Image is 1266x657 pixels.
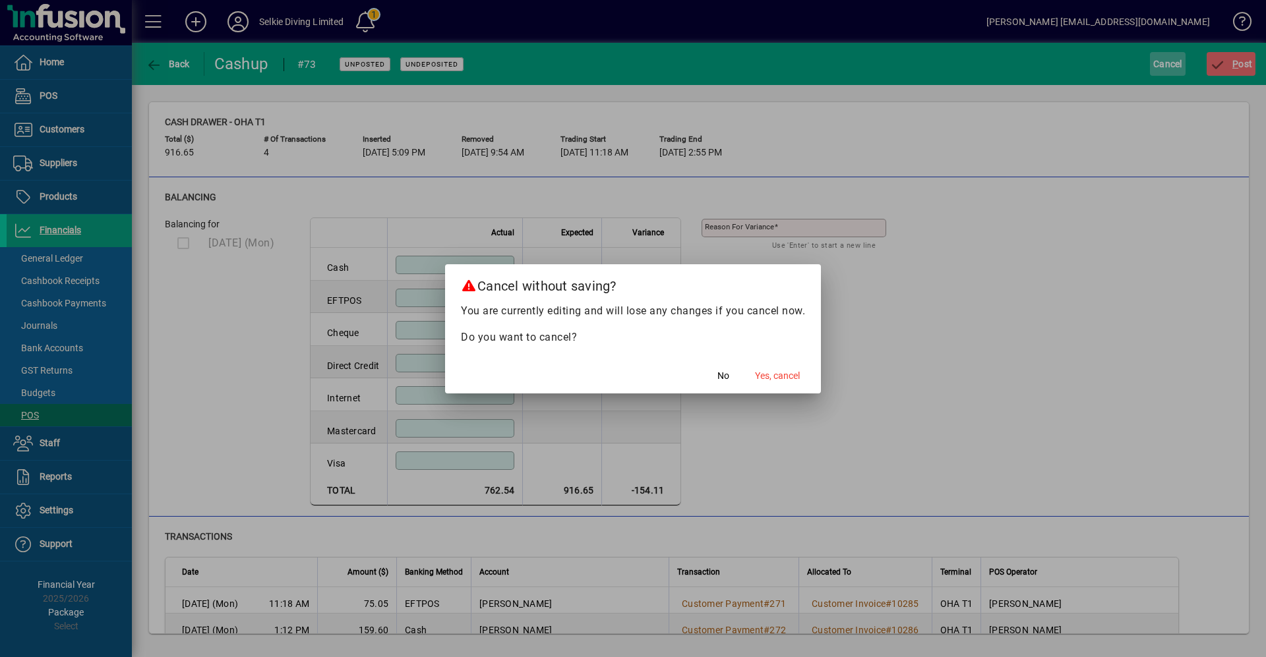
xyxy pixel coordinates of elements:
p: You are currently editing and will lose any changes if you cancel now. [461,303,805,319]
p: Do you want to cancel? [461,329,805,345]
span: No [717,369,729,383]
h2: Cancel without saving? [445,264,821,302]
button: Yes, cancel [750,364,805,388]
span: Yes, cancel [755,369,800,383]
button: No [702,364,744,388]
